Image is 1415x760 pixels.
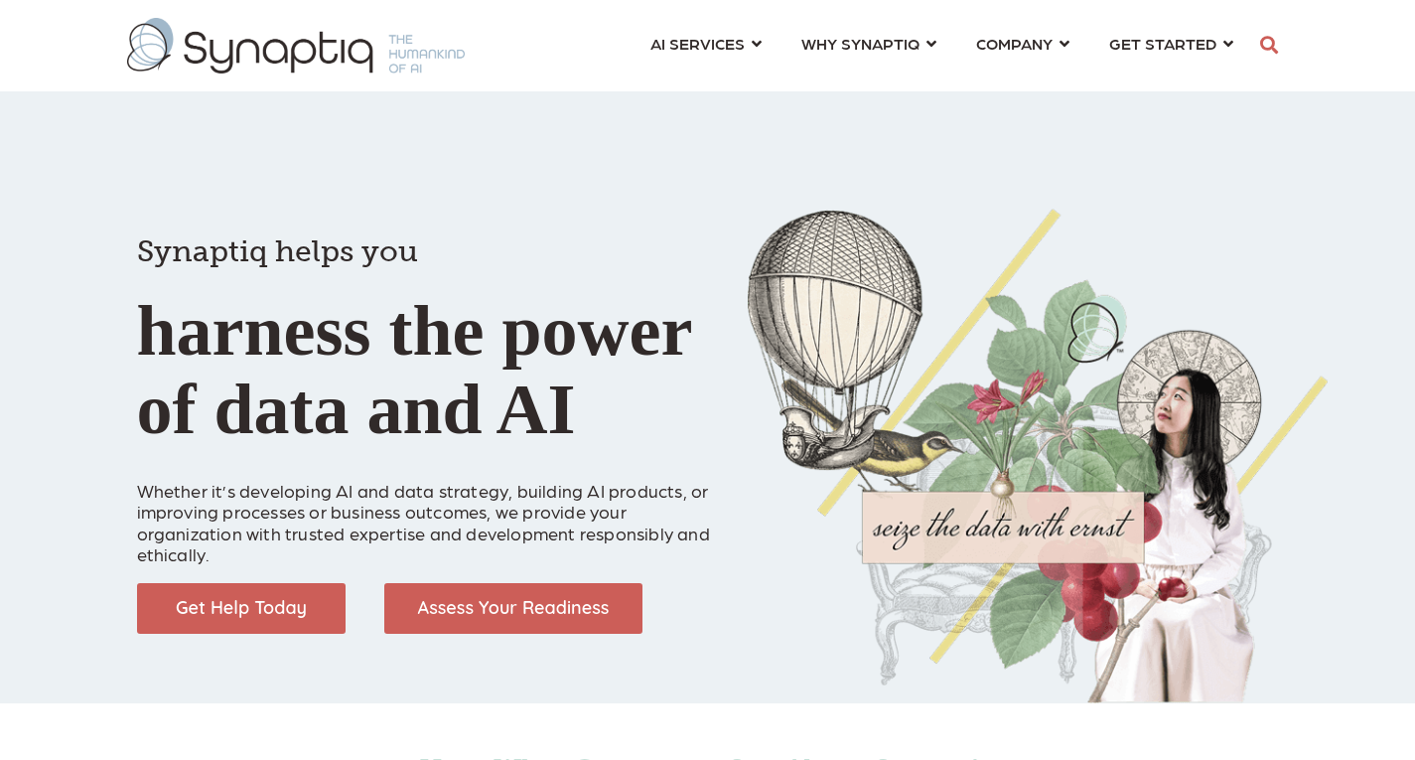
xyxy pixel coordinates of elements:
span: WHY SYNAPTIQ [801,30,920,57]
a: GET STARTED [1109,25,1233,62]
img: synaptiq logo-1 [127,18,465,74]
a: WHY SYNAPTIQ [801,25,936,62]
img: Get Help Today [137,583,346,634]
h1: harness the power of data and AI [137,199,718,449]
span: COMPANY [976,30,1053,57]
p: Whether it’s developing AI and data strategy, building AI products, or improving processes or bus... [137,458,718,565]
nav: menu [631,10,1253,81]
img: Collage of girl, balloon, bird, and butterfly, with seize the data with ernst text [748,209,1329,703]
a: AI SERVICES [650,25,762,62]
span: GET STARTED [1109,30,1216,57]
span: Synaptiq helps you [137,233,418,269]
img: Assess Your Readiness [384,583,642,634]
a: COMPANY [976,25,1069,62]
span: AI SERVICES [650,30,745,57]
